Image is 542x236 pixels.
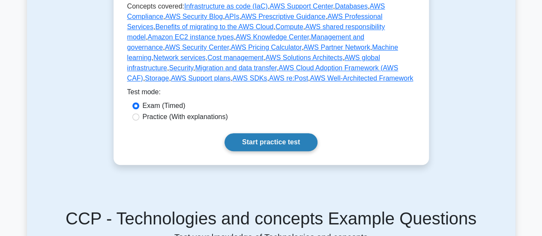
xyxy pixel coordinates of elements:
a: Start practice test [225,133,317,151]
a: AWS Security Blog [165,13,223,20]
label: Practice (With explanations) [143,112,228,122]
a: Security [169,64,193,72]
a: AWS Support Center [270,3,333,10]
a: Network services [153,54,206,61]
a: AWS Well-Architected Framework [310,75,413,82]
a: AWS Solutions Architects [265,54,342,61]
a: Amazon EC2 instance types [148,33,234,41]
a: Storage [145,75,169,82]
a: Infrastructure as code (IaC) [184,3,268,10]
a: Migration and data transfer [195,64,276,72]
a: AWS Pricing Calculator [231,44,302,51]
a: Cost management [207,54,264,61]
div: Test mode: [127,87,415,101]
a: AWS Support plans [171,75,231,82]
p: Concepts covered: , , , , , , , , , , , , , , , , , , , , , , , , , , , , , [127,1,415,87]
a: AWS Prescriptive Guidance [241,13,326,20]
a: Compute [275,23,303,30]
h5: CCP - Technologies and concepts Example Questions [37,208,505,229]
a: Benefits of migrating to the AWS Cloud [155,23,273,30]
a: Databases [335,3,368,10]
a: AWS Knowledge Center [236,33,309,41]
a: APIs [225,13,239,20]
label: Exam (Timed) [143,101,186,111]
a: AWS Security Center [165,44,229,51]
a: AWS SDKs [232,75,267,82]
a: AWS Partner Network [303,44,370,51]
a: AWS re:Post [269,75,308,82]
